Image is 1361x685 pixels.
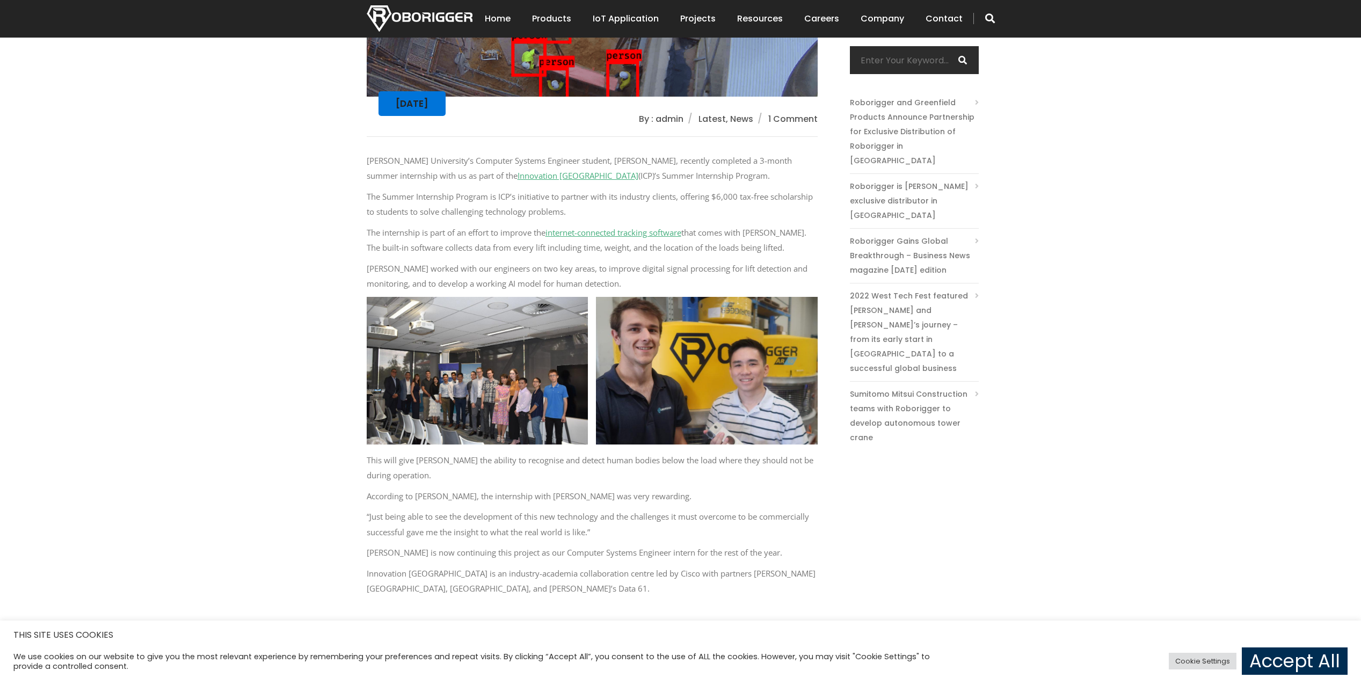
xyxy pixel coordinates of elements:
a: 2022 West Tech Fest featured [PERSON_NAME] and [PERSON_NAME]’s journey – from its early start in ... [850,289,979,376]
a: Roborigger and Greenfield Products Announce Partnership for Exclusive Distribution of Roborigger ... [850,96,979,168]
a: Innovation [GEOGRAPHIC_DATA] [518,170,638,181]
p: Innovation [GEOGRAPHIC_DATA] is an industry-academia collaboration centre led by Cisco with partn... [367,566,818,596]
a: Roborigger Gains Global Breakthrough – Business News magazine [DATE] edition [850,234,979,278]
a: Cookie Settings [1169,653,1236,669]
img: Nortech [367,5,472,32]
div: We use cookies on our website to give you the most relevant experience by remembering your prefer... [13,652,948,671]
a: Company [861,2,904,35]
a: internet-connected tracking software [545,227,681,238]
p: This will give [PERSON_NAME] the ability to recognise and detect human bodies below the load wher... [367,453,818,483]
a: Roborigger is [PERSON_NAME] exclusive distributor in [GEOGRAPHIC_DATA] [850,179,979,223]
a: Contact [926,2,963,35]
p: The internship is part of an effort to improve the that comes with [PERSON_NAME]. The built-in so... [367,225,818,256]
p: [PERSON_NAME] University’s Computer Systems Engineer student, [PERSON_NAME], recently completed a... [367,153,818,184]
a: Careers [804,2,839,35]
p: “Just being able to see the development of this new technology and the challenges it must overcom... [367,509,818,540]
li: Latest, News [698,112,760,126]
li: 1 Comment [768,112,818,126]
p: [PERSON_NAME] is now continuing this project as our Computer Systems Engineer intern for the rest... [367,545,818,560]
div: [DATE] [379,91,446,116]
a: Products [532,2,571,35]
input: Enter Your Keyword... [850,46,979,74]
li: By : admin [639,112,690,126]
a: Projects [680,2,716,35]
p: [PERSON_NAME] worked with our engineers on two key areas, to improve digital signal processing fo... [367,261,818,292]
p: The Summer Internship Program is ICP’s initiative to partner with its industry clients, offering ... [367,189,818,220]
a: Home [485,2,511,35]
a: Resources [737,2,783,35]
a: Accept All [1242,647,1348,675]
p: According to [PERSON_NAME], the internship with [PERSON_NAME] was very rewarding. [367,489,818,504]
a: IoT Application [593,2,659,35]
h5: THIS SITE USES COOKIES [13,628,1348,642]
a: Sumitomo Mitsui Construction teams with Roborigger to develop autonomous tower crane [850,387,979,445]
